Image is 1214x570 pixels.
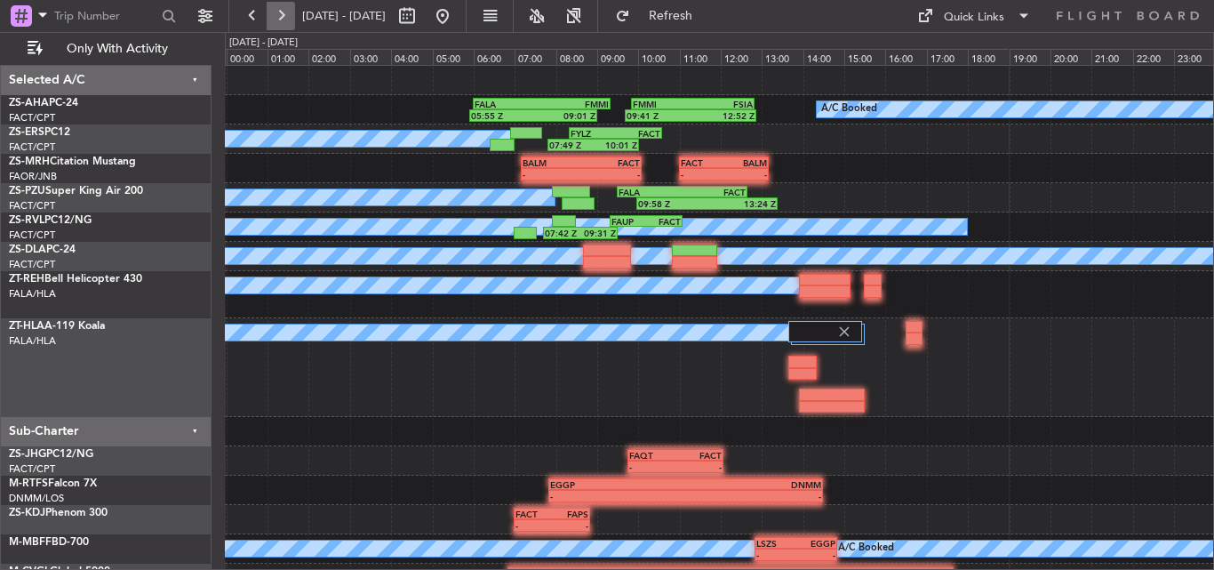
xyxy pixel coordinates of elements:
[692,99,753,109] div: FSIA
[723,169,766,180] div: -
[9,321,105,332] a: ZT-HLAA-119 Koala
[756,550,796,560] div: -
[9,199,55,213] a: FACT/CPT
[944,9,1004,27] div: Quick Links
[723,157,766,168] div: BALM
[686,479,822,490] div: DNMM
[9,245,46,255] span: ZS-DLA
[9,478,48,489] span: M-RTFS
[523,169,581,180] div: -
[46,43,188,55] span: Only With Activity
[686,491,822,502] div: -
[629,450,675,461] div: FAQT
[9,334,56,348] a: FALA/HLA
[968,49,1009,65] div: 18:00
[795,550,835,560] div: -
[9,245,76,255] a: ZS-DLAPC-24
[691,110,755,121] div: 12:52 Z
[1091,49,1132,65] div: 21:00
[683,187,747,197] div: FACT
[9,215,44,226] span: ZS-RVL
[627,110,691,121] div: 09:41 Z
[475,99,542,109] div: FALA
[629,462,675,472] div: -
[803,49,844,65] div: 14:00
[471,110,533,121] div: 05:55 Z
[552,509,588,519] div: FAPS
[302,8,386,24] span: [DATE] - [DATE]
[9,127,44,138] span: ZS-ERS
[581,169,640,180] div: -
[9,449,93,460] a: ZS-JHGPC12/NG
[611,216,646,227] div: FAUP
[9,508,45,518] span: ZS-KDJ
[533,110,595,121] div: 09:01 Z
[9,98,49,108] span: ZS-AHA
[885,49,926,65] div: 16:00
[9,478,97,489] a: M-RTFSFalcon 7X
[550,491,686,502] div: -
[545,228,580,238] div: 07:42 Z
[607,2,714,30] button: Refresh
[1133,49,1174,65] div: 22:00
[391,49,432,65] div: 04:00
[633,99,693,109] div: FMMI
[581,157,640,168] div: FACT
[9,274,142,285] a: ZT-REHBell Helicopter 430
[681,157,723,168] div: FACT
[1010,49,1050,65] div: 19:00
[556,49,597,65] div: 08:00
[350,49,391,65] div: 03:00
[9,258,55,271] a: FACT/CPT
[515,520,552,531] div: -
[541,99,609,109] div: FMMI
[9,98,78,108] a: ZS-AHAPC-24
[9,127,70,138] a: ZS-ERSPC12
[844,49,885,65] div: 15:00
[268,49,308,65] div: 01:00
[550,479,686,490] div: EGGP
[756,538,796,549] div: LSZS
[9,157,136,167] a: ZS-MRHCitation Mustang
[908,2,1040,30] button: Quick Links
[9,321,44,332] span: ZT-HLA
[9,274,44,285] span: ZT-REH
[615,128,659,139] div: FACT
[680,49,721,65] div: 11:00
[838,535,894,562] div: A/C Booked
[549,140,593,150] div: 07:49 Z
[9,157,50,167] span: ZS-MRH
[515,509,552,519] div: FACT
[675,462,722,472] div: -
[433,49,474,65] div: 05:00
[552,520,588,531] div: -
[9,537,89,548] a: M-MBFFBD-700
[638,198,707,209] div: 09:58 Z
[9,449,46,460] span: ZS-JHG
[836,324,852,340] img: gray-close.svg
[634,10,708,22] span: Refresh
[721,49,762,65] div: 12:00
[1050,49,1091,65] div: 20:00
[9,170,57,183] a: FAOR/JNB
[227,49,268,65] div: 00:00
[308,49,349,65] div: 02:00
[638,49,679,65] div: 10:00
[9,229,55,242] a: FACT/CPT
[9,492,64,505] a: DNMM/LOS
[9,287,56,301] a: FALA/HLA
[580,228,616,238] div: 09:31 Z
[54,3,156,29] input: Trip Number
[515,49,555,65] div: 07:00
[821,96,877,123] div: A/C Booked
[795,538,835,549] div: EGGP
[593,140,636,150] div: 10:01 Z
[9,508,108,518] a: ZS-KDJPhenom 300
[9,111,55,124] a: FACT/CPT
[9,140,55,154] a: FACT/CPT
[597,49,638,65] div: 09:00
[9,462,55,476] a: FACT/CPT
[20,35,193,63] button: Only With Activity
[9,186,143,197] a: ZS-PZUSuper King Air 200
[681,169,723,180] div: -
